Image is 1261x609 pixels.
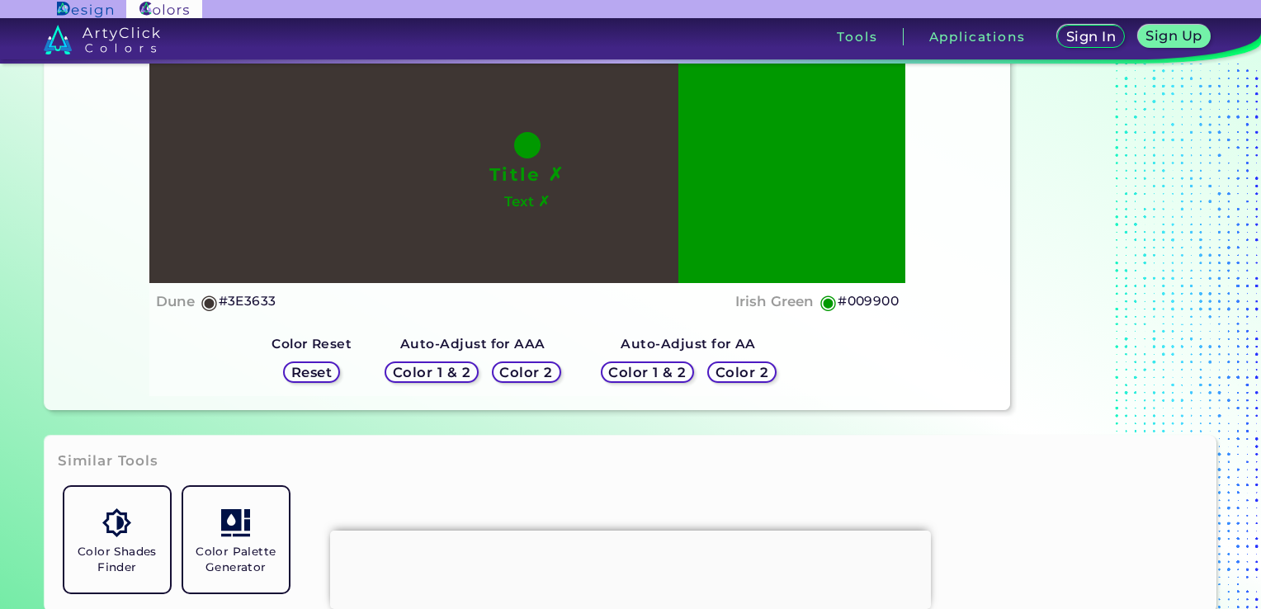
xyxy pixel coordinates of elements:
strong: Auto-Adjust for AAA [400,336,545,352]
h4: Text ✗ [504,190,550,214]
h3: Applications [929,31,1026,43]
h5: Sign Up [1148,30,1201,42]
h5: Color 1 & 2 [612,366,684,379]
h5: Color 1 & 2 [395,366,468,379]
strong: Auto-Adjust for AA [621,336,755,352]
h5: Color 2 [717,366,767,379]
h4: Dune [156,290,195,314]
img: logo_artyclick_colors_white.svg [44,25,160,54]
a: Sign Up [1141,26,1207,47]
a: Sign In [1060,26,1122,47]
h5: Color 2 [502,366,551,379]
h1: Title ✗ [489,162,565,186]
a: Color Palette Generator [177,480,295,599]
h5: #009900 [838,290,899,312]
img: ArtyClick Design logo [57,2,112,17]
h5: #3E3633 [219,290,276,312]
h5: Color Shades Finder [71,544,163,575]
iframe: Advertisement [330,531,931,605]
h4: Irish Green [735,290,814,314]
img: icon_col_pal_col.svg [221,508,250,537]
h3: Tools [837,31,877,43]
a: Color Shades Finder [58,480,177,599]
h5: ◉ [201,292,219,312]
h5: ◉ [819,292,838,312]
h5: Sign In [1068,31,1114,43]
strong: Color Reset [272,336,352,352]
img: icon_color_shades.svg [102,508,131,537]
h5: Reset [293,366,331,379]
h5: Color Palette Generator [190,544,282,575]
